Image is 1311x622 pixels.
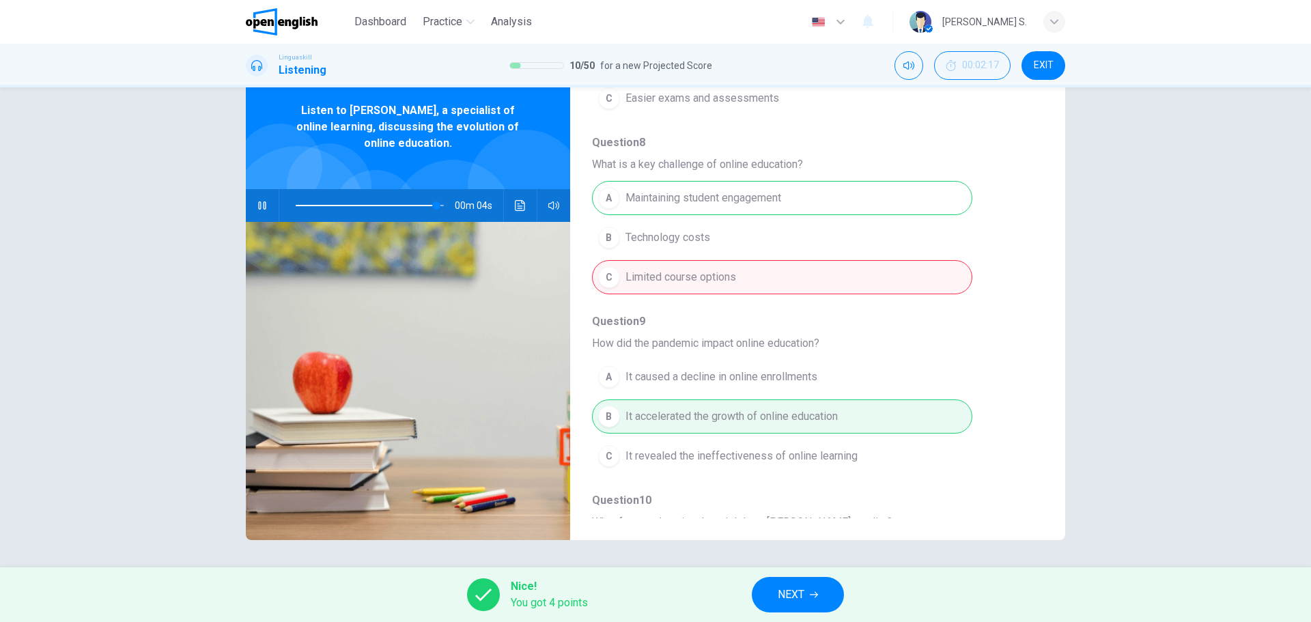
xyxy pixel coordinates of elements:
img: Profile picture [910,11,931,33]
span: 00m 04s [455,189,503,222]
span: Listen to [PERSON_NAME], a specialist of online learning, discussing the evolution of online educ... [290,102,526,152]
a: OpenEnglish logo [246,8,349,36]
div: [PERSON_NAME] S. [942,14,1027,30]
button: 00:02:17 [934,51,1011,80]
span: Dashboard [354,14,406,30]
span: Question 8 [592,135,1021,151]
span: Question 9 [592,313,1021,330]
img: en [810,17,827,27]
span: EXIT [1034,60,1054,71]
span: What future educational model does [PERSON_NAME] predict? [592,514,1021,531]
span: What is a key challenge of online education? [592,156,1021,173]
h1: Listening [279,62,326,79]
button: Dashboard [349,10,412,34]
button: Analysis [485,10,537,34]
img: Listen to Emma Johnson, a specialist of online learning, discussing the evolution of online educa... [246,222,570,540]
button: EXIT [1021,51,1065,80]
span: Question 10 [592,492,1021,509]
span: How did the pandemic impact online education? [592,335,1021,352]
span: 00:02:17 [962,60,999,71]
div: Mute [894,51,923,80]
button: Click to see the audio transcription [509,189,531,222]
span: 10 / 50 [569,57,595,74]
button: NEXT [752,577,844,612]
div: Hide [934,51,1011,80]
span: Analysis [491,14,532,30]
span: Linguaskill [279,53,312,62]
span: for a new Projected Score [600,57,712,74]
button: Practice [417,10,480,34]
span: Practice [423,14,462,30]
span: Nice! [511,578,588,595]
img: OpenEnglish logo [246,8,318,36]
span: You got 4 points [511,595,588,611]
span: NEXT [778,585,804,604]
